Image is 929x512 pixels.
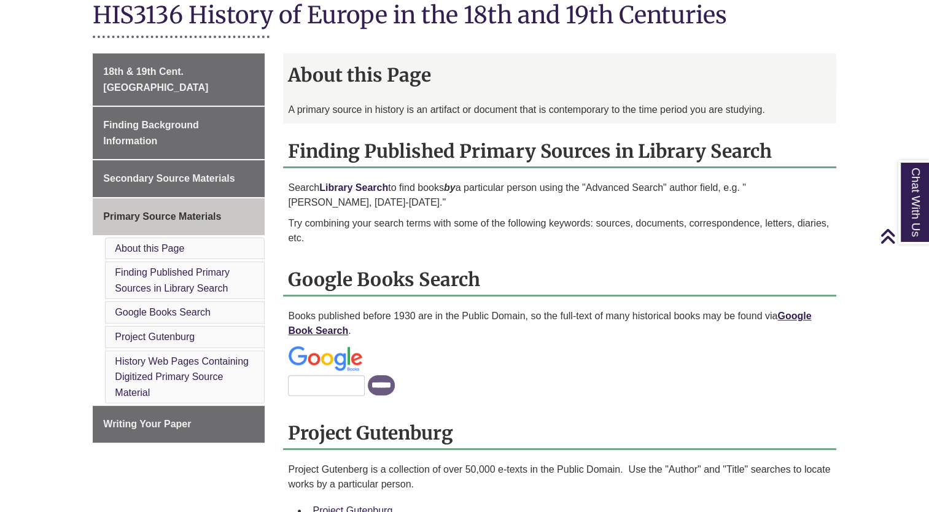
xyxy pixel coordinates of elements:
[288,344,365,371] img: Google Book Search
[283,264,836,297] h2: Google Books Search
[288,309,831,338] p: Books published before 1930 are in the Public Domain, so the full-text of many historical books m...
[103,419,191,429] span: Writing Your Paper
[283,60,836,90] h2: About this Page
[115,307,211,317] a: Google Books Search
[115,267,230,293] a: Finding Published Primary Sources in Library Search
[93,198,265,235] a: Primary Source Materials
[93,107,265,159] a: Finding Background Information
[103,120,199,146] span: Finding Background Information
[288,462,831,492] p: Project Gutenberg is a collection of over 50,000 e-texts in the Public Domain. Use the "Author" a...
[288,103,831,117] p: A primary source in history is an artifact or document that is contemporary to the time period yo...
[115,356,249,398] a: History Web Pages Containing Digitized Primary Source Material
[288,375,365,396] input: Google Book Search
[93,160,265,197] a: Secondary Source Materials
[283,136,836,168] h2: Finding Published Primary Sources in Library Search
[93,406,265,443] a: Writing Your Paper
[319,182,388,193] a: Library Search
[288,180,831,210] p: Search to find books a particular person using the "Advanced Search" author field, e.g. " [PERSON...
[103,173,235,184] span: Secondary Source Materials
[288,216,831,246] p: Try combining your search terms with some of the following keywords: sources, documents, correspo...
[115,332,195,342] a: Project Gutenburg
[283,417,836,450] h2: Project Gutenburg
[103,66,208,93] span: 18th & 19th Cent. [GEOGRAPHIC_DATA]
[880,228,926,244] a: Back to Top
[115,243,184,254] a: About this Page
[93,53,265,106] a: 18th & 19th Cent. [GEOGRAPHIC_DATA]
[103,211,221,222] span: Primary Source Materials
[93,53,265,443] div: Guide Page Menu
[444,182,456,193] b: by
